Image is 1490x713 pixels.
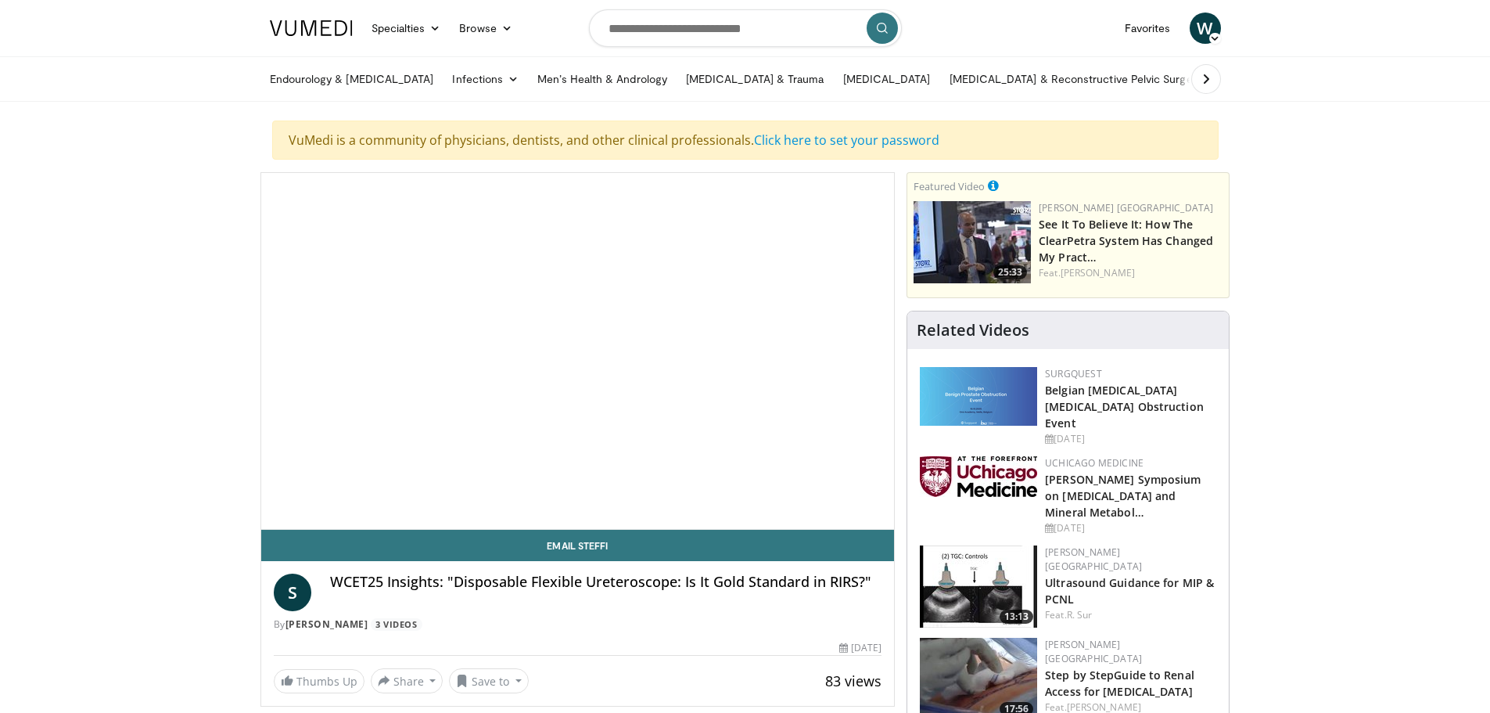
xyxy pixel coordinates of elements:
span: 83 views [825,672,881,690]
a: 13:13 [920,546,1037,628]
div: Feat. [1039,266,1223,280]
a: Favorites [1115,13,1180,44]
a: [MEDICAL_DATA] & Trauma [677,63,834,95]
a: [PERSON_NAME] [GEOGRAPHIC_DATA] [1045,546,1142,573]
img: VuMedi Logo [270,20,353,36]
img: ae74b246-eda0-4548-a041-8444a00e0b2d.150x105_q85_crop-smart_upscale.jpg [920,546,1037,628]
a: Browse [450,13,522,44]
div: [DATE] [1045,521,1216,535]
button: Save to [449,668,529,693]
a: Thumbs Up [274,669,364,693]
div: VuMedi is a community of physicians, dentists, and other clinical professionals. [272,121,1219,160]
a: S [274,574,311,611]
div: [DATE] [839,641,881,655]
a: Endourology & [MEDICAL_DATA] [260,63,443,95]
small: Featured Video [914,179,985,193]
a: Ultrasound Guidance for MIP & PCNL [1045,575,1214,607]
a: Click here to set your password [754,131,939,149]
input: Search topics, interventions [589,9,902,47]
a: Email Steffi [261,530,895,561]
h4: WCET25 Insights: "Disposable Flexible Ureteroscope: Is It Gold Standard in RIRS?" [330,574,882,591]
span: 25:33 [993,265,1027,279]
img: 47196b86-3779-4b90-b97e-820c3eda9b3b.150x105_q85_crop-smart_upscale.jpg [914,201,1031,283]
span: 13:13 [1000,610,1033,624]
a: Specialties [362,13,451,44]
div: Feat. [1045,608,1216,622]
a: [PERSON_NAME] Symposium on [MEDICAL_DATA] and Mineral Metabol… [1045,472,1201,520]
img: 08d442d2-9bc4-4584-b7ef-4efa69e0f34c.png.150x105_q85_autocrop_double_scale_upscale_version-0.2.png [920,367,1037,426]
div: By [274,618,882,632]
a: Men’s Health & Andrology [528,63,677,95]
a: [MEDICAL_DATA] [834,63,940,95]
a: [PERSON_NAME] [GEOGRAPHIC_DATA] [1045,638,1142,665]
a: 25:33 [914,201,1031,283]
img: 5f87bdfb-7fdf-48f0-85f3-b6bcda6427bf.jpg.150x105_q85_autocrop_double_scale_upscale_version-0.2.jpg [920,456,1037,497]
a: Step by StepGuide to Renal Access for [MEDICAL_DATA] [1045,668,1194,699]
a: [PERSON_NAME] [GEOGRAPHIC_DATA] [1039,201,1213,214]
a: Surgquest [1045,367,1102,380]
a: [PERSON_NAME] [1061,266,1135,279]
a: Infections [443,63,528,95]
a: [PERSON_NAME] [285,618,368,631]
a: [MEDICAL_DATA] & Reconstructive Pelvic Surgery [940,63,1212,95]
button: Share [371,668,443,693]
div: [DATE] [1045,432,1216,446]
a: UChicago Medicine [1045,456,1144,470]
a: Belgian [MEDICAL_DATA] [MEDICAL_DATA] Obstruction Event [1045,383,1204,430]
a: 3 Videos [371,618,422,632]
a: R. Sur [1067,608,1093,621]
h4: Related Videos [917,321,1029,340]
a: W [1190,13,1221,44]
a: See It To Believe It: How The ClearPetra System Has Changed My Pract… [1039,217,1213,265]
video-js: Video Player [261,173,895,530]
